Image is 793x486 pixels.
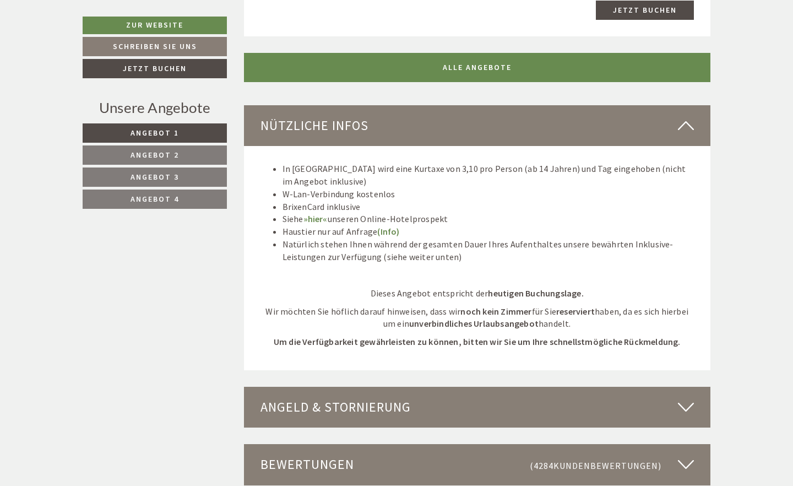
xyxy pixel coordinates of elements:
div: [DATE] [197,9,237,28]
a: Jetzt buchen [83,59,227,78]
a: Jetzt buchen [596,1,694,20]
small: (4284 ) [530,460,661,471]
span: Angebot 4 [131,194,179,204]
div: Guten Tag, wie können wir Ihnen helfen? [9,30,180,64]
a: ALLE ANGEBOTE [244,53,711,82]
li: Siehe unseren Online-Hotelprospekt [283,213,694,225]
a: Schreiben Sie uns [83,37,227,56]
p: Dieses Angebot entspricht der [260,287,694,300]
div: Nützliche Infos [244,105,711,146]
strong: reserviert [556,306,595,317]
small: 19:00 [17,54,175,62]
span: Angebot 1 [131,128,179,138]
strong: heutigen Buchungslage. [488,288,583,299]
li: In [GEOGRAPHIC_DATA] wird eine Kurtaxe von 3,10 pro Person (ab 14 Jahren) und Tag eingehoben (nic... [283,163,694,188]
a: »hier« [303,213,328,224]
strong: noch kein Zimmer [460,306,531,317]
li: W-Lan-Verbindung kostenlos [283,188,694,201]
span: Angebot 2 [131,150,179,160]
li: BrixenCard inklusive [283,201,694,213]
a: Zur Website [83,17,227,34]
strong: unverbindliches Urlaubsangebot [409,318,539,329]
button: Senden [368,290,434,310]
div: Unsere Angebote [83,98,227,118]
div: Bewertungen [244,444,711,485]
span: Angebot 3 [131,172,179,182]
li: Natürlich stehen Ihnen während der gesamten Dauer Ihres Aufenthaltes unsere bewährten Inklusive-L... [283,238,694,263]
a: (Info) [377,226,399,237]
li: Haustier nur auf Anfrage [283,225,694,238]
div: [GEOGRAPHIC_DATA] [17,33,175,41]
p: Wir möchten Sie höflich darauf hinweisen, dass wir für Sie haben, da es sich hierbei um ein handelt. [260,305,694,331]
span: Kundenbewertungen [553,460,658,471]
strong: Um die Verfügbarkeit gewährleisten zu können, bitten wir Sie um Ihre schnellstmögliche Rückmeldung. [274,336,681,347]
div: Angeld & Stornierung [244,387,711,428]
